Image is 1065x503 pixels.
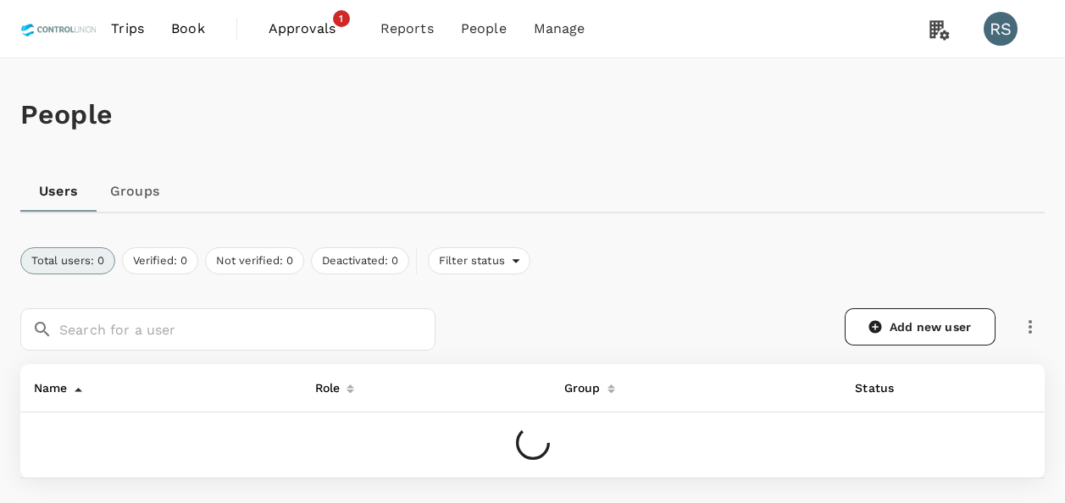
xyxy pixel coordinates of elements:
span: Reports [380,19,434,39]
span: Manage [534,19,585,39]
th: Status [841,364,943,412]
input: Search for a user [59,308,435,351]
button: Verified: 0 [122,247,198,274]
span: 1 [333,10,350,27]
a: Add new user [845,308,996,345]
div: Group [557,371,601,398]
button: Total users: 0 [20,247,115,274]
h1: People [20,99,1045,130]
a: Groups [97,171,173,212]
div: Name [27,371,68,398]
div: Filter status [428,247,530,274]
a: Users [20,171,97,212]
img: Control Union Malaysia Sdn. Bhd. [20,10,97,47]
div: RS [984,12,1018,46]
span: Filter status [429,253,512,269]
button: Deactivated: 0 [311,247,409,274]
span: Approvals [269,19,353,39]
div: Role [308,371,341,398]
button: Not verified: 0 [205,247,304,274]
span: Book [171,19,205,39]
span: People [461,19,507,39]
span: Trips [111,19,144,39]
